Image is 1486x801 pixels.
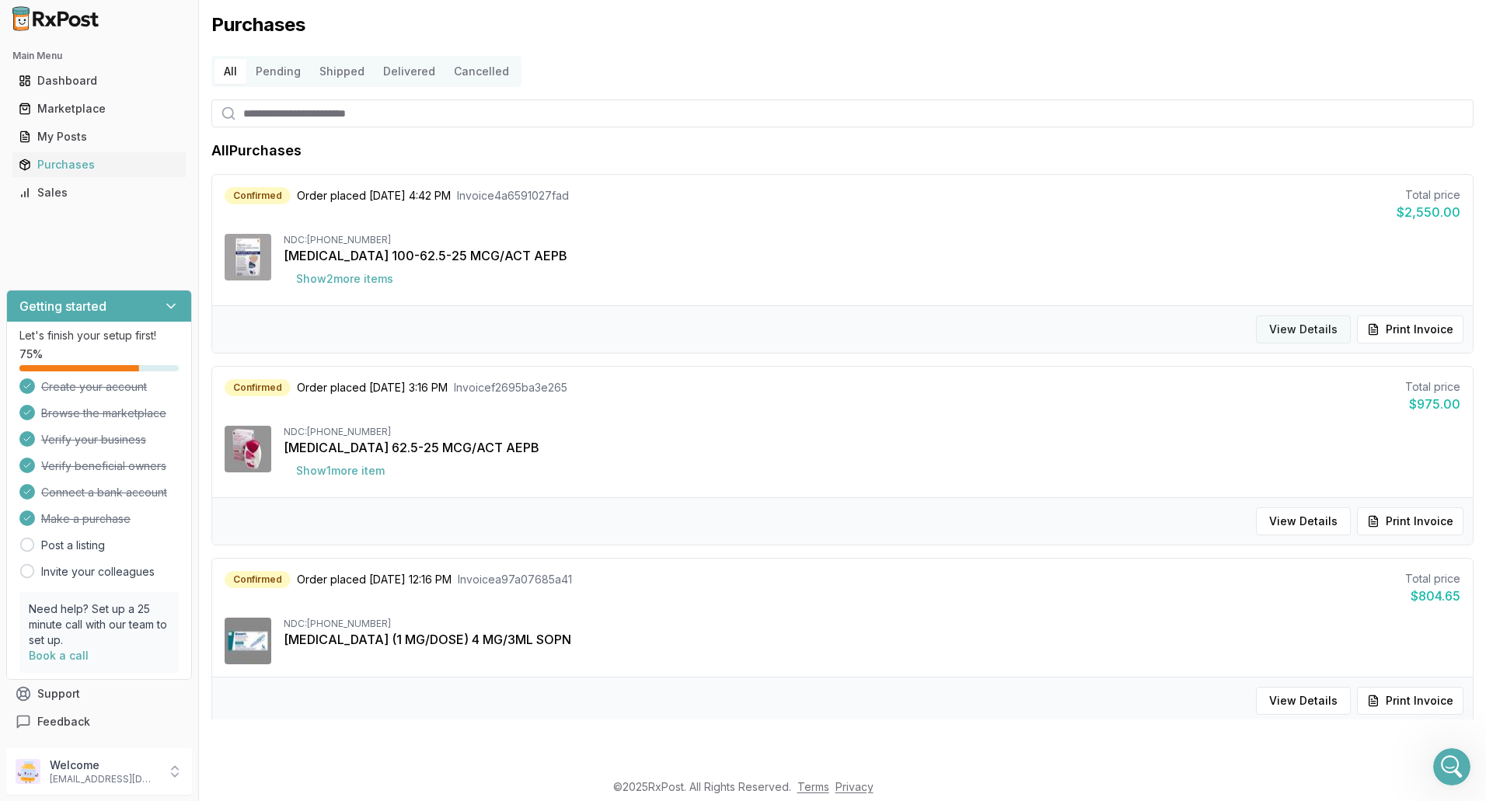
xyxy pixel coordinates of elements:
div: [MEDICAL_DATA] (1 MG/DOSE) 4 MG/3ML SOPN [284,630,1460,649]
a: Book a call [29,649,89,662]
button: Emoji picker [24,509,37,521]
div: JEFFREY says… [12,397,298,474]
div: any idea when that [MEDICAL_DATA] will be shipped? [68,78,286,108]
div: on it! [12,473,66,507]
div: Confirmed [225,379,291,396]
button: Support [6,680,192,708]
span: Make a purchase [41,511,131,527]
div: NDC: [PHONE_NUMBER] [284,234,1460,246]
button: Delivered [374,59,445,84]
button: My Posts [6,124,192,149]
h3: Getting started [19,297,106,315]
div: Total price [1397,187,1460,203]
div: JEFFREY says… [12,273,298,350]
div: Total price [1405,379,1460,395]
button: Shipped [310,59,374,84]
span: Invoice f2695ba3e265 [454,380,567,395]
img: Trelegy Ellipta 100-62.5-25 MCG/ACT AEPB [225,234,271,280]
p: Welcome [50,757,158,773]
span: Verify your business [41,432,146,448]
button: go back [10,6,40,36]
div: [MEDICAL_DATA] 62.5-25 MCG/ACT AEPB [284,438,1460,457]
h1: Purchases [211,12,1474,37]
div: JEFFREY says… [12,68,298,130]
div: I am looking for Trelegy 100-62.5-25 00173088710. If you can find 2 that would be great. Thank you [56,273,298,338]
div: My Posts [19,129,180,145]
button: Marketplace [6,96,192,121]
div: Manuel says… [12,473,298,520]
button: Gif picker [49,509,61,521]
button: Cancelled [445,59,518,84]
span: Feedback [37,714,90,730]
p: [EMAIL_ADDRESS][DOMAIN_NAME] [50,773,158,785]
button: Pending [246,59,310,84]
button: Print Invoice [1357,507,1463,535]
a: Dashboard [12,67,186,95]
button: Purchases [6,152,192,177]
button: View Details [1256,507,1351,535]
span: Invoice 4a6591027fad [457,188,569,204]
div: [MEDICAL_DATA] 100-62.5-25 MCG/ACT AEPB [284,246,1460,265]
p: Active 15h ago [75,19,151,35]
button: Print Invoice [1357,687,1463,715]
button: Print Invoice [1357,315,1463,343]
div: Confirmed [225,187,291,204]
a: Terms [797,780,829,793]
button: Show2more items [284,265,406,293]
button: Dashboard [6,68,192,93]
div: USPS says it will be delivered [DATE]. Here is the tracking number for you 9210890396055700086808 [25,139,242,185]
div: how about [MEDICAL_DATA] 4.5 Mg Capsule (61874-0145-30) can you see if you can find a bottle of 3... [56,397,298,461]
textarea: Message… [13,476,298,503]
img: User avatar [16,759,40,784]
a: Sales [12,179,186,207]
div: Purchases [19,157,180,172]
div: NDC: [PHONE_NUMBER] [284,618,1460,630]
span: Invoice a97a07685a41 [458,572,572,587]
img: Anoro Ellipta 62.5-25 MCG/ACT AEPB [225,426,271,472]
h1: [PERSON_NAME] [75,8,176,19]
a: Privacy [835,780,874,793]
img: RxPost Logo [6,6,106,31]
span: 75 % [19,347,43,362]
button: Upload attachment [74,509,86,521]
div: Manuel says… [12,350,298,397]
div: On it! [12,350,68,385]
div: Thank you! [225,216,286,232]
span: Verify beneficial owners [41,458,166,474]
button: Sales [6,180,192,205]
p: Let's finish your setup first! [19,328,179,343]
h1: All Purchases [211,140,302,162]
div: $975.00 [1405,395,1460,413]
span: Order placed [DATE] 12:16 PM [297,572,452,587]
img: Profile image for Manuel [44,9,69,33]
div: Close [273,6,301,34]
div: Rachel says… [12,130,298,207]
img: Ozempic (1 MG/DOSE) 4 MG/3ML SOPN [225,618,271,664]
div: Sales [19,185,180,200]
span: Browse the marketplace [41,406,166,421]
iframe: Intercom live chat [1433,748,1470,785]
div: [DATE] [12,252,298,273]
div: I am looking for Trelegy 100-62.5-25 00173088710. If you can find 2 that would be great. Thank you [68,283,286,329]
button: Show1more item [284,457,397,485]
button: All [215,59,246,84]
button: View Details [1256,315,1351,343]
a: Purchases [12,151,186,179]
a: Post a listing [41,538,105,553]
div: $2,550.00 [1397,203,1460,221]
div: USPS says it will be delivered [DATE]. Here is the tracking number for you 9210890396055700086808 [12,130,255,194]
div: Marketplace [19,101,180,117]
button: Home [243,6,273,36]
button: View Details [1256,687,1351,715]
button: Feedback [6,708,192,736]
span: Create your account [41,379,147,395]
div: Total price [1405,571,1460,587]
span: Connect a bank account [41,485,167,500]
div: On it! [25,360,55,375]
div: how about [MEDICAL_DATA] 4.5 Mg Capsule (61874-0145-30) can you see if you can find a bottle of 3... [68,406,286,452]
p: Need help? Set up a 25 minute call with our team to set up. [29,601,169,648]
